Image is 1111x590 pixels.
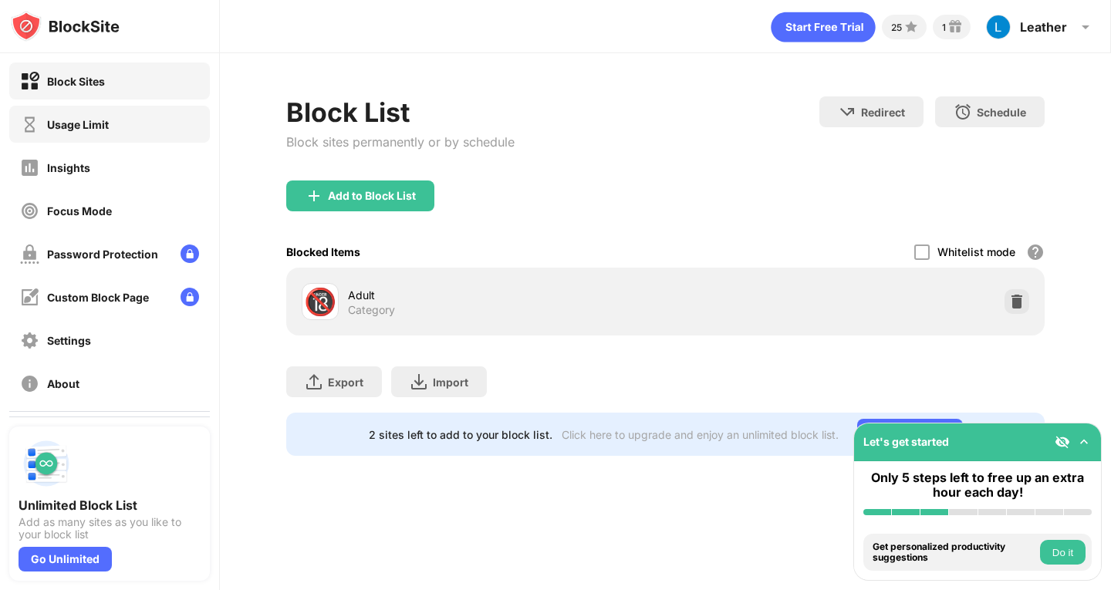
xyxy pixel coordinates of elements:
img: settings-off.svg [20,331,39,350]
div: Unlimited Block List [19,497,201,513]
div: Password Protection [47,248,158,261]
img: insights-off.svg [20,158,39,177]
div: Insights [47,161,90,174]
div: Only 5 steps left to free up an extra hour each day! [863,470,1092,500]
div: 🔞 [304,286,336,318]
div: Add as many sites as you like to your block list [19,516,201,541]
div: Go Unlimited [19,547,112,571]
div: Add to Block List [328,190,416,202]
img: logo-blocksite.svg [11,11,120,42]
div: Import [433,376,468,389]
img: block-on.svg [20,72,39,91]
div: Focus Mode [47,204,112,217]
img: focus-off.svg [20,201,39,221]
div: Custom Block Page [47,291,149,304]
div: Redirect [861,106,905,119]
img: reward-small.svg [946,18,964,36]
img: push-block-list.svg [19,436,74,491]
div: Get personalized productivity suggestions [873,541,1036,564]
img: lock-menu.svg [181,244,199,263]
button: Do it [1040,540,1086,565]
div: Schedule [977,106,1026,119]
img: about-off.svg [20,374,39,393]
div: Export [328,376,363,389]
img: ACg8ocLC3fpLUYMr9doR7zN2rrRpUsnaiT0gXoEPaiEtmuD9SvReGw=s96-c [986,15,1011,39]
div: Block sites permanently or by schedule [286,134,515,150]
div: 1 [942,22,946,33]
img: omni-setup-toggle.svg [1076,434,1092,450]
div: Category [348,303,395,317]
div: 2 sites left to add to your block list. [369,428,552,441]
div: About [47,377,79,390]
div: Usage Limit [47,118,109,131]
div: Adult [348,287,665,303]
div: Block List [286,96,515,128]
img: customize-block-page-off.svg [20,288,39,307]
div: Whitelist mode [937,245,1015,258]
img: lock-menu.svg [181,288,199,306]
img: time-usage-off.svg [20,115,39,134]
div: Blocked Items [286,245,360,258]
img: eye-not-visible.svg [1055,434,1070,450]
div: Block Sites [47,75,105,88]
img: password-protection-off.svg [20,244,39,264]
div: animation [771,12,876,42]
div: Go Unlimited [857,419,963,450]
img: points-small.svg [902,18,920,36]
div: Let's get started [863,435,949,448]
div: Settings [47,334,91,347]
div: Click here to upgrade and enjoy an unlimited block list. [562,428,839,441]
div: Leather [1020,19,1067,35]
div: 25 [891,22,902,33]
